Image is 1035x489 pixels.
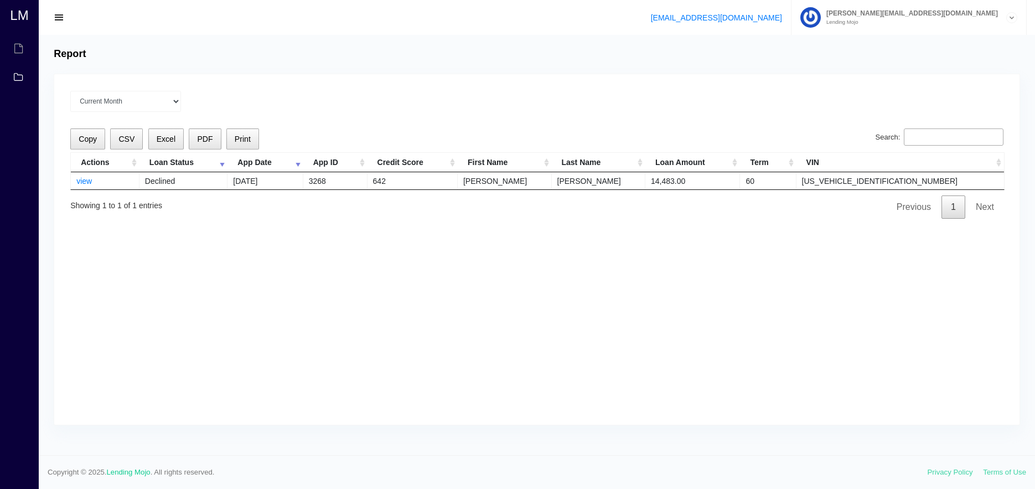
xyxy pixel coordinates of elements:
[821,10,998,17] span: [PERSON_NAME][EMAIL_ADDRESS][DOMAIN_NAME]
[983,468,1026,476] a: Terms of Use
[796,153,1004,172] th: VIN: activate to sort column ascending
[54,48,86,60] h4: Report
[552,153,646,172] th: Last Name: activate to sort column ascending
[139,172,228,189] td: Declined
[48,467,928,478] span: Copyright © 2025. . All rights reserved.
[740,153,796,172] th: Term: activate to sort column ascending
[941,195,965,219] a: 1
[226,128,259,150] button: Print
[876,128,1003,146] label: Search:
[740,172,796,189] td: 60
[148,128,184,150] button: Excel
[76,177,92,186] a: view
[651,13,782,22] a: [EMAIL_ADDRESS][DOMAIN_NAME]
[966,195,1003,219] a: Next
[458,153,552,172] th: First Name: activate to sort column ascending
[904,128,1003,146] input: Search:
[227,172,303,189] td: [DATE]
[800,7,821,28] img: Profile image
[458,172,552,189] td: [PERSON_NAME]
[110,128,143,150] button: CSV
[552,172,646,189] td: [PERSON_NAME]
[368,172,458,189] td: 642
[887,195,940,219] a: Previous
[107,468,151,476] a: Lending Mojo
[796,172,1004,189] td: [US_VEHICLE_IDENTIFICATION_NUMBER]
[368,153,458,172] th: Credit Score: activate to sort column ascending
[79,135,97,143] span: Copy
[157,135,175,143] span: Excel
[189,128,221,150] button: PDF
[303,172,368,189] td: 3268
[70,193,162,212] div: Showing 1 to 1 of 1 entries
[70,128,105,150] button: Copy
[197,135,213,143] span: PDF
[928,468,973,476] a: Privacy Policy
[821,19,998,25] small: Lending Mojo
[227,153,303,172] th: App Date: activate to sort column ascending
[235,135,251,143] span: Print
[645,153,740,172] th: Loan Amount: activate to sort column ascending
[118,135,134,143] span: CSV
[645,172,740,189] td: 14,483.00
[71,153,139,172] th: Actions: activate to sort column ascending
[139,153,228,172] th: Loan Status: activate to sort column ascending
[303,153,368,172] th: App ID: activate to sort column ascending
